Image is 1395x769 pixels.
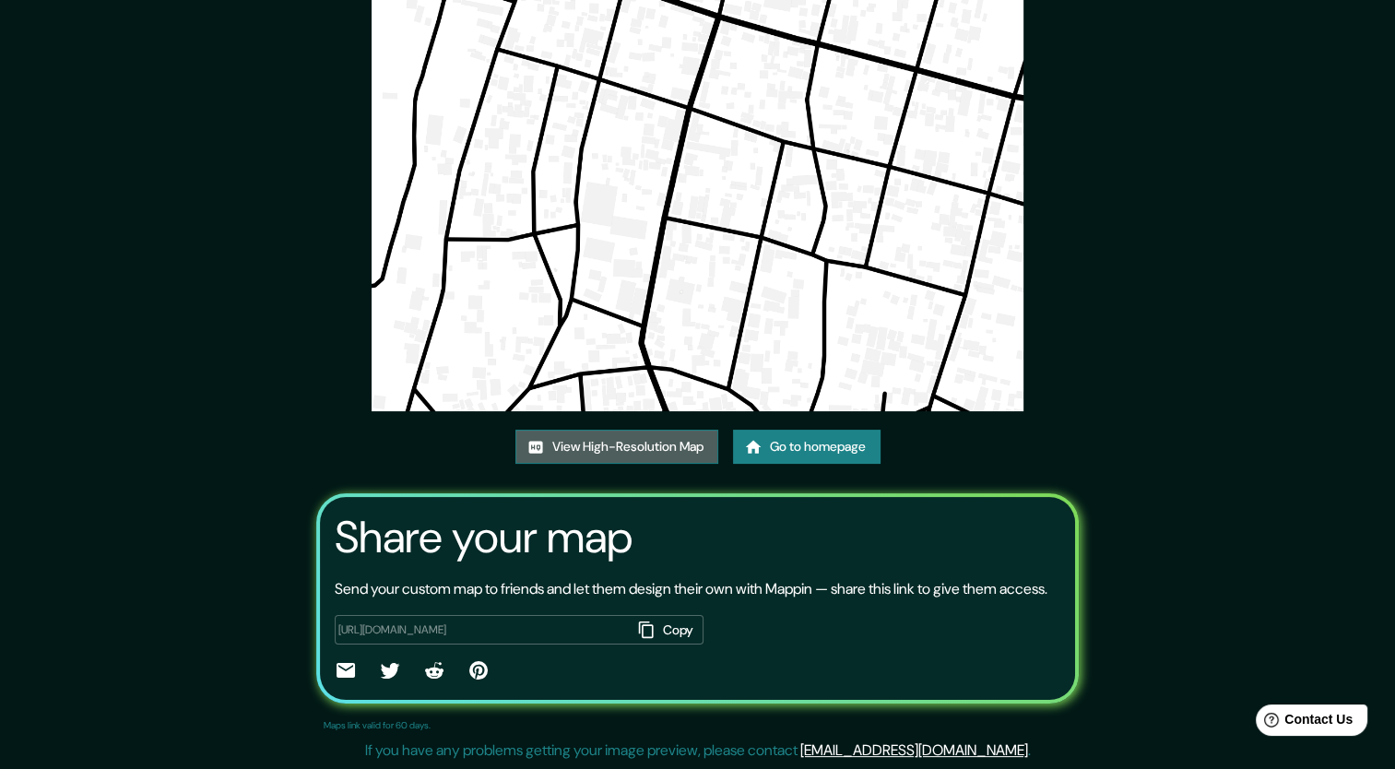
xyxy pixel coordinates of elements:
p: If you have any problems getting your image preview, please contact . [365,739,1031,762]
a: Go to homepage [733,430,881,464]
h3: Share your map [335,512,632,563]
iframe: Help widget launcher [1231,697,1375,749]
p: Send your custom map to friends and let them design their own with Mappin — share this link to gi... [335,578,1047,600]
p: Maps link valid for 60 days. [324,718,431,732]
button: Copy [632,615,703,645]
a: [EMAIL_ADDRESS][DOMAIN_NAME] [800,740,1028,760]
a: View High-Resolution Map [515,430,718,464]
